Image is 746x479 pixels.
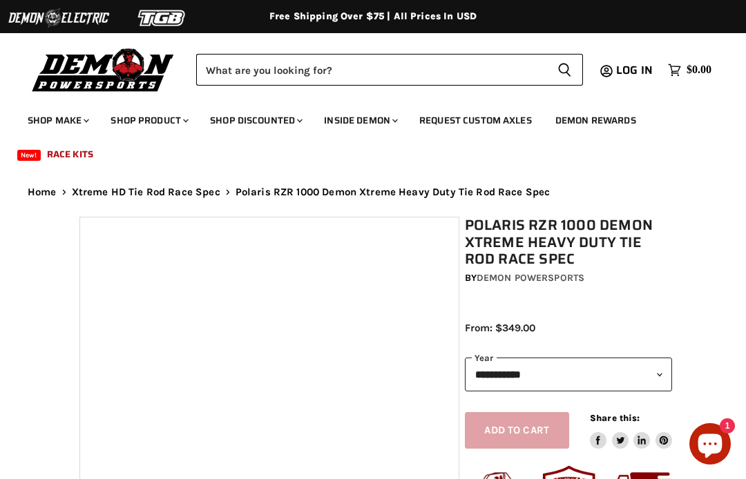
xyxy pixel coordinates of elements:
[409,106,542,135] a: Request Custom Axles
[465,217,672,268] h1: Polaris RZR 1000 Demon Xtreme Heavy Duty Tie Rod Race Spec
[687,63,711,77] span: $0.00
[610,64,661,77] a: Log in
[17,150,41,161] span: New!
[196,54,583,86] form: Product
[72,186,220,198] a: Xtreme HD Tie Rod Race Spec
[545,106,647,135] a: Demon Rewards
[17,101,708,168] ul: Main menu
[477,272,584,284] a: Demon Powersports
[465,358,672,391] select: year
[37,140,104,168] a: Race Kits
[590,413,640,423] span: Share this:
[546,54,583,86] button: Search
[465,322,535,334] span: From: $349.00
[236,186,551,198] span: Polaris RZR 1000 Demon Xtreme Heavy Duty Tie Rod Race Spec
[314,106,406,135] a: Inside Demon
[28,45,179,94] img: Demon Powersports
[685,423,735,468] inbox-online-store-chat: Shopify online store chat
[17,106,97,135] a: Shop Make
[590,412,672,449] aside: Share this:
[196,54,546,86] input: Search
[100,106,197,135] a: Shop Product
[616,61,653,79] span: Log in
[7,5,111,31] img: Demon Electric Logo 2
[661,60,718,80] a: $0.00
[200,106,311,135] a: Shop Discounted
[111,5,214,31] img: TGB Logo 2
[465,271,672,286] div: by
[28,186,57,198] a: Home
